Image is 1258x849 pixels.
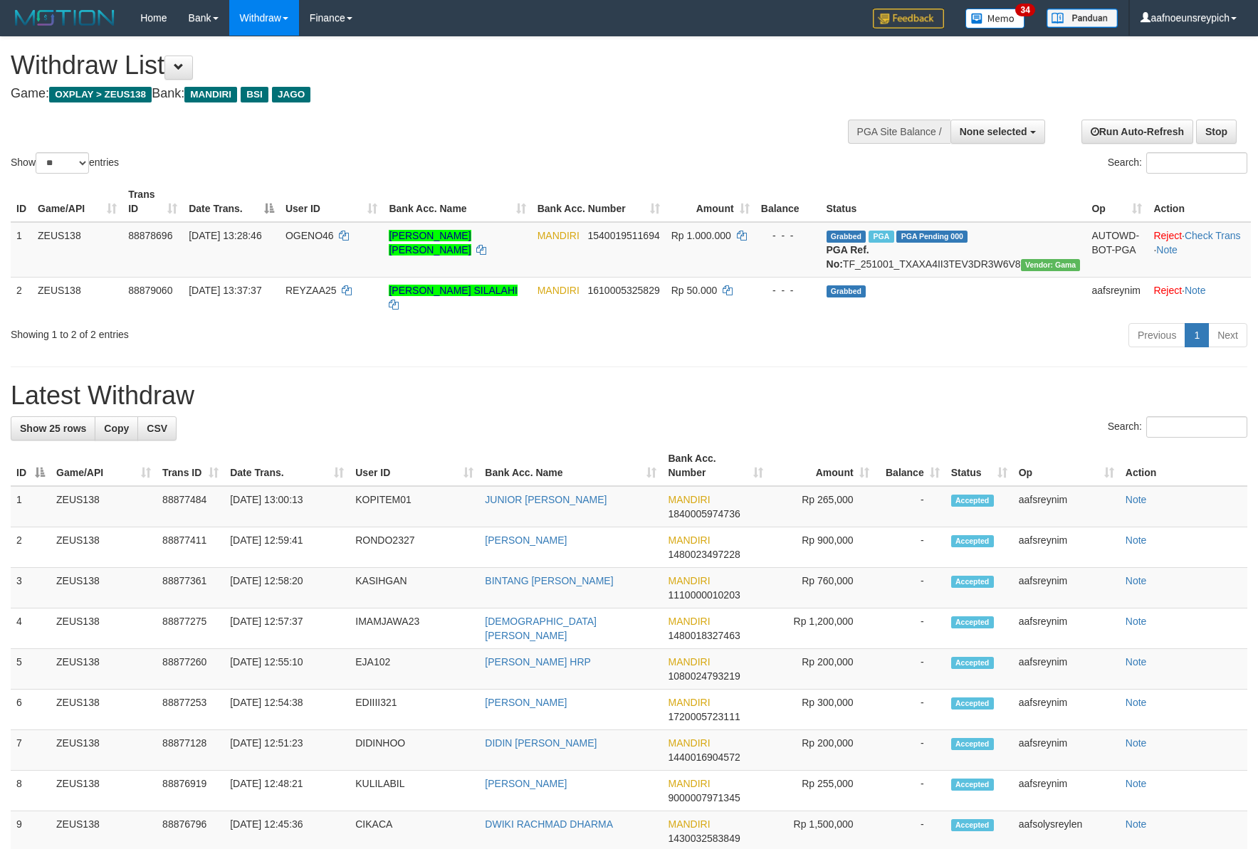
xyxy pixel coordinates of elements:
[241,87,268,102] span: BSI
[1196,120,1237,144] a: Stop
[671,230,731,241] span: Rp 1.000.000
[532,181,666,222] th: Bank Acc. Number: activate to sort column ascending
[769,608,875,649] td: Rp 1,200,000
[875,690,945,730] td: -
[51,771,157,811] td: ZEUS138
[189,230,261,241] span: [DATE] 13:28:46
[183,181,280,222] th: Date Trans.: activate to sort column descending
[224,690,350,730] td: [DATE] 12:54:38
[122,181,183,222] th: Trans ID: activate to sort column ascending
[1086,277,1148,317] td: aafsreynim
[51,568,157,608] td: ZEUS138
[11,568,51,608] td: 3
[51,649,157,690] td: ZEUS138
[668,833,740,844] span: Copy 1430032583849 to clipboard
[1126,697,1147,708] a: Note
[1208,323,1247,347] a: Next
[1185,323,1209,347] a: 1
[1013,649,1120,690] td: aafsreynim
[95,416,138,441] a: Copy
[662,445,768,486] th: Bank Acc. Number: activate to sort column ascending
[769,649,875,690] td: Rp 200,000
[668,670,740,682] span: Copy 1080024793219 to clipboard
[769,568,875,608] td: Rp 760,000
[1185,285,1206,296] a: Note
[587,285,659,296] span: Copy 1610005325829 to clipboard
[1013,690,1120,730] td: aafsreynim
[875,486,945,527] td: -
[1126,778,1147,789] a: Note
[11,181,32,222] th: ID
[668,711,740,722] span: Copy 1720005723111 to clipboard
[668,630,740,641] span: Copy 1480018327463 to clipboard
[350,445,479,486] th: User ID: activate to sort column ascending
[668,575,710,586] span: MANDIRI
[11,416,95,441] a: Show 25 rows
[668,752,740,763] span: Copy 1440016904572 to clipboard
[157,771,224,811] td: 88876919
[11,690,51,730] td: 6
[11,445,51,486] th: ID: activate to sort column descending
[1081,120,1193,144] a: Run Auto-Refresh
[668,778,710,789] span: MANDIRI
[20,423,86,434] span: Show 25 rows
[1148,181,1251,222] th: Action
[224,486,350,527] td: [DATE] 13:00:13
[11,771,51,811] td: 8
[280,181,383,222] th: User ID: activate to sort column ascending
[11,527,51,568] td: 2
[769,486,875,527] td: Rp 265,000
[1153,230,1182,241] a: Reject
[875,649,945,690] td: -
[224,527,350,568] td: [DATE] 12:59:41
[485,656,591,668] a: [PERSON_NAME] HRP
[1086,181,1148,222] th: Op: activate to sort column ascending
[383,181,531,222] th: Bank Acc. Name: activate to sort column ascending
[951,495,994,507] span: Accepted
[157,608,224,649] td: 88877275
[769,445,875,486] th: Amount: activate to sort column ascending
[668,534,710,546] span: MANDIRI
[11,649,51,690] td: 5
[873,9,944,28] img: Feedback.jpg
[965,9,1025,28] img: Button%20Memo.svg
[1148,222,1251,278] td: · ·
[1128,323,1185,347] a: Previous
[485,697,567,708] a: [PERSON_NAME]
[1013,771,1120,811] td: aafsreynim
[875,771,945,811] td: -
[11,87,824,101] h4: Game: Bank:
[951,819,994,831] span: Accepted
[32,181,122,222] th: Game/API: activate to sort column ascending
[951,576,994,588] span: Accepted
[1086,222,1148,278] td: AUTOWD-BOT-PGA
[1148,277,1251,317] td: ·
[11,51,824,80] h1: Withdraw List
[389,230,471,255] a: [PERSON_NAME] [PERSON_NAME]
[761,228,815,243] div: - - -
[485,818,613,830] a: DWIKI RACHMAD DHARMA
[1015,4,1034,16] span: 34
[1013,608,1120,649] td: aafsreynim
[51,690,157,730] td: ZEUS138
[951,657,994,669] span: Accepted
[1013,527,1120,568] td: aafsreynim
[350,568,479,608] td: KASIHGAN
[485,616,597,641] a: [DEMOGRAPHIC_DATA][PERSON_NAME]
[1120,445,1247,486] th: Action
[769,771,875,811] td: Rp 255,000
[875,445,945,486] th: Balance: activate to sort column ascending
[827,231,866,243] span: Grabbed
[951,697,994,710] span: Accepted
[1156,244,1178,255] a: Note
[755,181,821,222] th: Balance
[848,120,950,144] div: PGA Site Balance /
[11,152,119,174] label: Show entries
[285,230,334,241] span: OGENO46
[668,494,710,505] span: MANDIRI
[189,285,261,296] span: [DATE] 13:37:37
[1126,737,1147,749] a: Note
[157,486,224,527] td: 88877484
[350,486,479,527] td: KOPITEM01
[389,285,518,296] a: [PERSON_NAME] SILALAHI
